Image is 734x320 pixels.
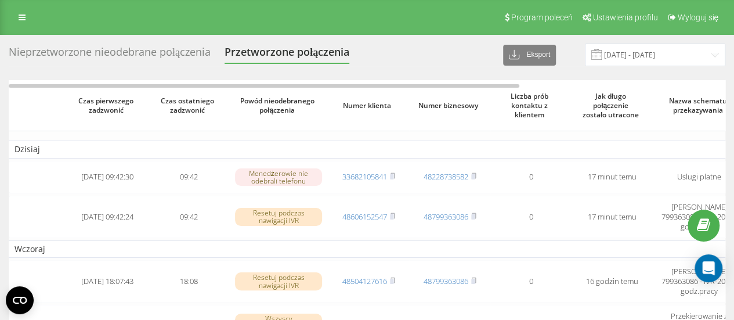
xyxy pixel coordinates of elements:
td: [DATE] 09:42:30 [67,161,148,193]
span: Czas pierwszego zadzwonić [76,96,139,114]
span: Numer biznesowy [418,101,481,110]
button: Eksport [503,45,556,66]
td: 17 minut temu [572,161,653,193]
span: Liczba prób kontaktu z klientem [500,92,562,119]
button: Open CMP widget [6,286,34,314]
div: Open Intercom Messenger [695,254,722,282]
a: 48606152547 [342,211,387,222]
a: 48799363086 [424,211,468,222]
div: Nieprzetworzone nieodebrane połączenia [9,46,211,64]
div: Resetuj podczas nawigacji IVR [235,272,322,290]
td: [DATE] 18:07:43 [67,260,148,303]
td: 09:42 [148,161,229,193]
td: 16 godzin temu [572,260,653,303]
span: Numer klienta [337,101,400,110]
span: Ustawienia profilu [593,13,658,22]
span: Program poleceń [511,13,573,22]
td: 17 minut temu [572,196,653,238]
a: 48504127616 [342,276,387,286]
div: Menedżerowie nie odebrali telefonu [235,168,322,186]
div: Resetuj podczas nawigacji IVR [235,208,322,225]
span: Czas ostatniego zadzwonić [157,96,220,114]
td: [DATE] 09:42:24 [67,196,148,238]
a: 48228738582 [424,171,468,182]
span: Wyloguj się [677,13,718,22]
div: Przetworzone połączenia [225,46,349,64]
td: 09:42 [148,196,229,238]
td: 0 [490,161,572,193]
span: Jak długo połączenie zostało utracone [581,92,643,119]
td: 18:08 [148,260,229,303]
a: 48799363086 [424,276,468,286]
span: Powód nieodebranego połączenia [240,96,318,114]
a: 33682105841 [342,171,387,182]
td: 0 [490,260,572,303]
td: 0 [490,196,572,238]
